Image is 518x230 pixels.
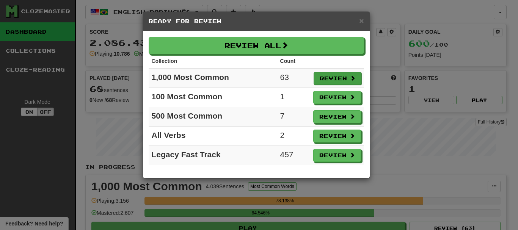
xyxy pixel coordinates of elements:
td: 1 [277,88,310,107]
button: Review [314,72,361,85]
td: 2 [277,127,310,146]
td: Legacy Fast Track [149,146,277,165]
td: 7 [277,107,310,127]
td: 63 [277,68,310,88]
button: Review All [149,37,364,54]
button: Review [313,110,361,123]
td: 457 [277,146,310,165]
button: Review [313,91,361,104]
h5: Ready for Review [149,17,364,25]
button: Review [313,149,361,162]
td: All Verbs [149,127,277,146]
th: Collection [149,54,277,68]
td: 500 Most Common [149,107,277,127]
th: Count [277,54,310,68]
span: × [359,16,364,25]
button: Review [313,130,361,142]
td: 100 Most Common [149,88,277,107]
button: Close [359,17,364,25]
td: 1,000 Most Common [149,68,277,88]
